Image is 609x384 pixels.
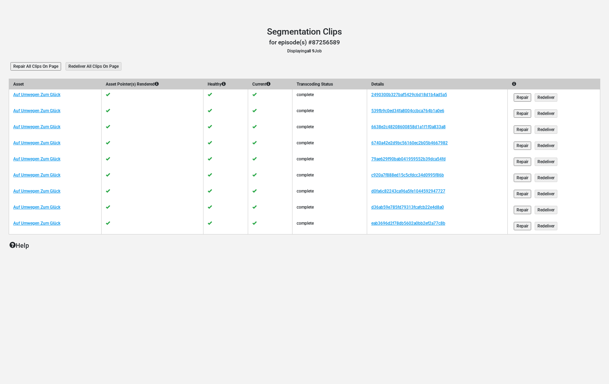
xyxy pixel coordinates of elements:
th: Current [248,79,292,90]
th: Transcoding Status [292,79,367,90]
input: Repair [514,109,531,118]
td: complete [292,89,367,106]
a: Auf Umwegen Zum Glück [13,221,60,226]
p: Help [9,241,600,250]
th: Healthy [203,79,248,90]
input: Redeliver [535,158,557,166]
input: Repair All Clips On Page [10,62,61,71]
input: Redeliver [535,109,557,118]
a: 2490300b327baf5429c6d18d1b4ad5a5 [371,92,447,97]
a: 6638e2c48208600858d1a1f1f0a833a8 [371,124,446,129]
input: Repair [514,222,531,230]
a: 539fb9c0ed34fa8004ccbca764b1a0e6 [371,108,444,113]
td: complete [292,154,367,170]
th: Asset [9,79,102,90]
input: Redeliver [535,93,557,102]
input: Repair [514,206,531,214]
a: d36ab59e785fd79313fcafcb22e4d8a0 [371,205,444,210]
input: Redeliver [535,125,557,134]
td: complete [292,106,367,122]
a: Auf Umwegen Zum Glück [13,124,60,129]
b: all 9 [307,49,314,53]
input: Redeliver All Clips On Page [66,62,121,71]
input: Redeliver [535,142,557,150]
td: complete [292,186,367,202]
input: Redeliver [535,222,557,230]
h1: Segmentation Clips [9,27,600,37]
input: Repair [514,93,531,102]
a: Auf Umwegen Zum Glück [13,205,60,210]
input: Repair [514,190,531,198]
input: Repair [514,174,531,182]
input: Redeliver [535,190,557,198]
a: Auf Umwegen Zum Glück [13,92,60,97]
td: complete [292,170,367,186]
a: 79ae629f90bab041959552b39dca54fd [371,157,446,161]
th: Details [367,79,508,90]
td: complete [292,138,367,154]
input: Repair [514,125,531,134]
input: Redeliver [535,174,557,182]
td: complete [292,202,367,218]
td: complete [292,122,367,138]
a: Auf Umwegen Zum Glück [13,157,60,161]
a: d0fa6c82243ca96a5fe1044592947727 [371,189,445,194]
input: Repair [514,158,531,166]
a: 6740a42e2d9bc56160ec2b05b4667982 [371,140,448,145]
td: complete [292,218,367,234]
a: Auf Umwegen Zum Glück [13,173,60,177]
a: Auf Umwegen Zum Glück [13,189,60,194]
a: Auf Umwegen Zum Glück [13,140,60,145]
header: Displaying Job [9,27,600,54]
th: Asset Pointer(s) Rendered [101,79,203,90]
input: Repair [514,142,531,150]
a: eab3696d2f78db5602a0bb2ef2a77c8b [371,221,445,226]
h3: for episode(s) #87256589 [9,39,600,46]
a: Auf Umwegen Zum Glück [13,108,60,113]
input: Redeliver [535,206,557,214]
a: c920a7f888ed15c5cfdcc34d0995f86b [371,173,444,177]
